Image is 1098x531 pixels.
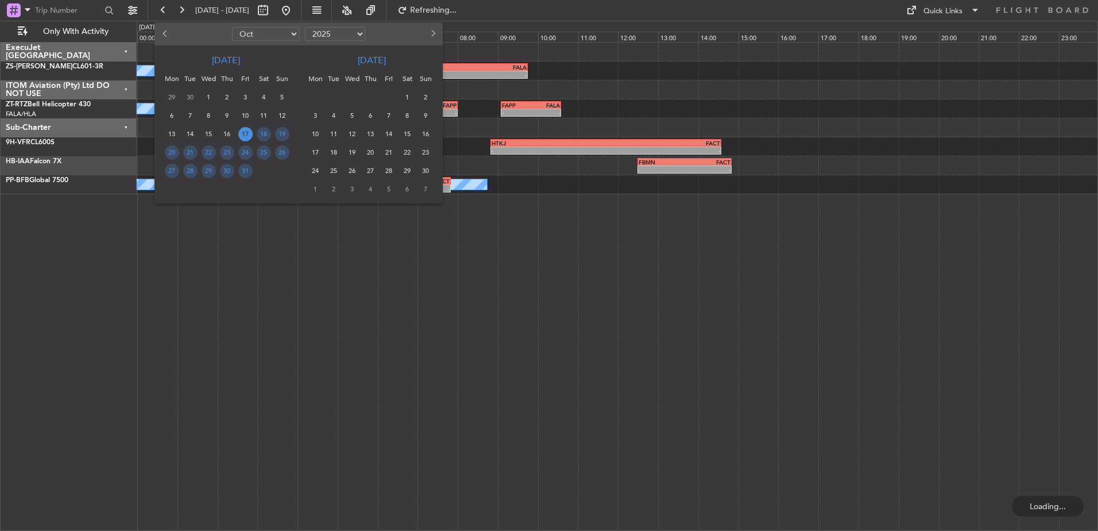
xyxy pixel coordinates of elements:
[398,88,416,106] div: 1-11-2025
[400,127,415,141] span: 15
[163,143,181,161] div: 20-10-2025
[254,143,273,161] div: 25-10-2025
[232,27,299,41] select: Select month
[273,70,291,88] div: Sun
[364,164,378,178] span: 27
[163,70,181,88] div: Mon
[416,143,435,161] div: 23-11-2025
[273,125,291,143] div: 19-10-2025
[419,182,433,197] span: 7
[254,88,273,106] div: 4-10-2025
[218,70,236,88] div: Thu
[400,145,415,160] span: 22
[220,127,234,141] span: 16
[416,106,435,125] div: 9-11-2025
[343,125,361,143] div: 12-11-2025
[273,88,291,106] div: 5-10-2025
[236,106,254,125] div: 10-10-2025
[398,161,416,180] div: 29-11-2025
[327,109,341,123] span: 4
[236,161,254,180] div: 31-10-2025
[199,125,218,143] div: 15-10-2025
[257,127,271,141] span: 18
[254,106,273,125] div: 11-10-2025
[361,180,380,198] div: 4-12-2025
[181,106,199,125] div: 7-10-2025
[181,125,199,143] div: 14-10-2025
[361,143,380,161] div: 20-11-2025
[181,143,199,161] div: 21-10-2025
[199,70,218,88] div: Wed
[324,161,343,180] div: 25-11-2025
[275,127,289,141] span: 19
[183,109,198,123] span: 7
[380,161,398,180] div: 28-11-2025
[343,106,361,125] div: 5-11-2025
[382,182,396,197] span: 5
[273,143,291,161] div: 26-10-2025
[165,145,179,160] span: 20
[345,109,359,123] span: 5
[165,164,179,178] span: 27
[324,106,343,125] div: 4-11-2025
[416,180,435,198] div: 7-12-2025
[364,182,378,197] span: 4
[218,88,236,106] div: 2-10-2025
[419,164,433,178] span: 30
[163,106,181,125] div: 6-10-2025
[220,145,234,160] span: 23
[163,88,181,106] div: 29-9-2025
[236,143,254,161] div: 24-10-2025
[238,164,253,178] span: 31
[380,143,398,161] div: 21-11-2025
[345,145,359,160] span: 19
[220,164,234,178] span: 30
[306,70,324,88] div: Mon
[382,127,396,141] span: 14
[416,125,435,143] div: 16-11-2025
[400,182,415,197] span: 6
[398,125,416,143] div: 15-11-2025
[382,109,396,123] span: 7
[238,109,253,123] span: 10
[327,127,341,141] span: 11
[306,106,324,125] div: 3-11-2025
[181,70,199,88] div: Tue
[306,161,324,180] div: 24-11-2025
[165,127,179,141] span: 13
[324,125,343,143] div: 11-11-2025
[306,125,324,143] div: 10-11-2025
[324,143,343,161] div: 18-11-2025
[183,145,198,160] span: 21
[308,109,323,123] span: 3
[426,25,439,43] button: Next month
[308,145,323,160] span: 17
[308,182,323,197] span: 1
[419,109,433,123] span: 9
[361,161,380,180] div: 27-11-2025
[238,145,253,160] span: 24
[380,125,398,143] div: 14-11-2025
[202,145,216,160] span: 22
[202,90,216,105] span: 1
[305,27,365,41] select: Select year
[257,109,271,123] span: 11
[345,164,359,178] span: 26
[181,88,199,106] div: 30-9-2025
[159,25,172,43] button: Previous month
[343,70,361,88] div: Wed
[165,90,179,105] span: 29
[199,88,218,106] div: 1-10-2025
[218,125,236,143] div: 16-10-2025
[220,90,234,105] span: 2
[327,182,341,197] span: 2
[419,127,433,141] span: 16
[400,164,415,178] span: 29
[327,164,341,178] span: 25
[308,127,323,141] span: 10
[202,164,216,178] span: 29
[254,125,273,143] div: 18-10-2025
[416,88,435,106] div: 2-11-2025
[306,143,324,161] div: 17-11-2025
[220,109,234,123] span: 9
